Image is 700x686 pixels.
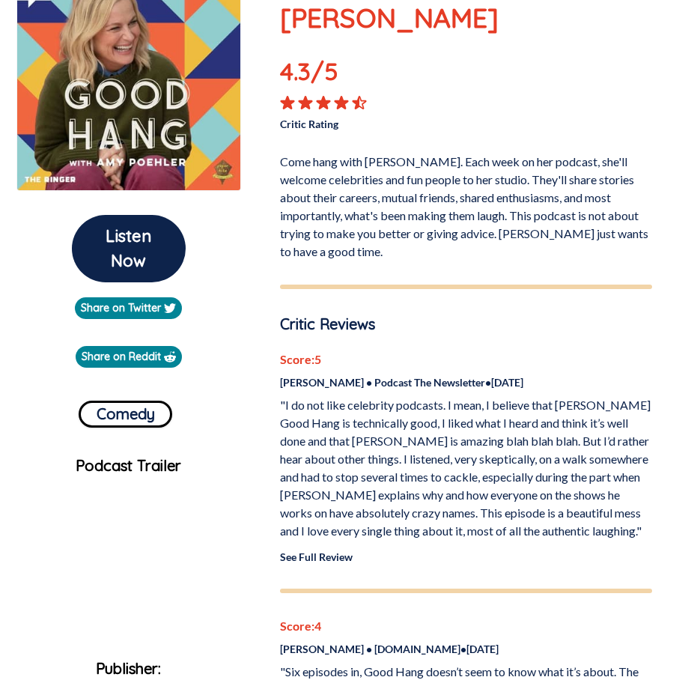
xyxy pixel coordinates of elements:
[280,53,354,95] p: 4.3 /5
[79,401,172,428] button: Comedy
[75,297,182,319] a: Share on Twitter
[280,147,652,261] p: Come hang with [PERSON_NAME]. Each week on her podcast, she'll welcome celebrities and fun people...
[79,395,172,428] a: Comedy
[12,455,246,477] p: Podcast Trailer
[76,346,182,368] a: Share on Reddit
[280,350,652,368] p: Score: 5
[72,215,186,282] button: Listen Now
[280,550,353,563] a: See Full Review
[280,641,652,657] p: [PERSON_NAME] • [DOMAIN_NAME] • [DATE]
[280,396,652,540] p: "I do not like celebrity podcasts. I mean, I believe that [PERSON_NAME] Good Hang is technically ...
[280,313,652,336] p: Critic Reviews
[280,617,652,635] p: Score: 4
[280,374,652,390] p: [PERSON_NAME] • Podcast The Newsletter • [DATE]
[280,110,466,132] p: Critic Rating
